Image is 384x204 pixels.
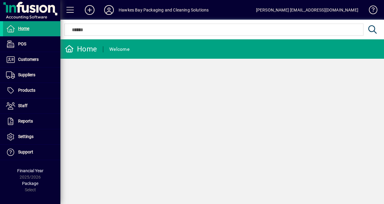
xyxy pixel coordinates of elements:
[18,134,34,139] span: Settings
[18,103,27,108] span: Staff
[3,37,60,52] a: POS
[256,5,358,15] div: [PERSON_NAME] [EMAIL_ADDRESS][DOMAIN_NAME]
[3,114,60,129] a: Reports
[109,44,130,54] div: Welcome
[3,52,60,67] a: Customers
[18,72,35,77] span: Suppliers
[3,145,60,160] a: Support
[18,57,39,62] span: Customers
[3,67,60,83] a: Suppliers
[22,181,38,186] span: Package
[80,5,99,15] button: Add
[3,98,60,114] a: Staff
[17,168,43,173] span: Financial Year
[364,1,376,21] a: Knowledge Base
[18,119,33,123] span: Reports
[65,44,97,54] div: Home
[18,150,33,154] span: Support
[3,83,60,98] a: Products
[3,129,60,144] a: Settings
[18,26,29,31] span: Home
[18,41,26,46] span: POS
[119,5,209,15] div: Hawkes Bay Packaging and Cleaning Solutions
[99,5,119,15] button: Profile
[18,88,35,93] span: Products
